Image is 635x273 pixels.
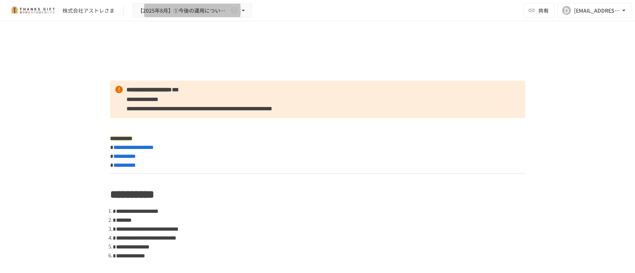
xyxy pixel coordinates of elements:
[523,3,555,18] button: 共有
[558,3,632,18] button: D[EMAIL_ADDRESS][DOMAIN_NAME]
[138,6,229,15] span: 【2025年8月】①今後の運用についてのご案内/THANKS GIFTキックオフMTG
[538,6,549,14] span: 共有
[562,6,571,15] div: D
[62,7,115,14] div: 株式会社アストレさま
[133,3,252,18] button: 【2025年8月】①今後の運用についてのご案内/THANKS GIFTキックオフMTG
[574,6,620,15] div: [EMAIL_ADDRESS][DOMAIN_NAME]
[9,4,57,16] img: mMP1OxWUAhQbsRWCurg7vIHe5HqDpP7qZo7fRoNLXQh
